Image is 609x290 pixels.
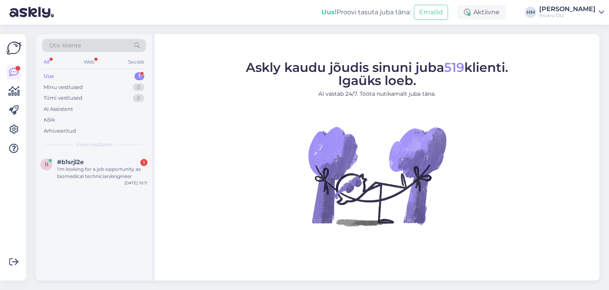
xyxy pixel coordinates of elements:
[444,60,464,75] span: 519
[76,141,113,148] span: Uued vestlused
[44,72,54,80] div: Uus
[539,12,596,19] div: Invaru OÜ
[140,159,147,166] div: 1
[539,6,604,19] a: [PERSON_NAME]Invaru OÜ
[246,90,508,98] p: AI vastab 24/7. Tööta nutikamalt juba täna.
[44,83,83,91] div: Minu vestlused
[44,105,73,113] div: AI Assistent
[134,72,144,80] div: 1
[322,8,411,17] div: Proovi tasuta juba täna:
[57,166,147,180] div: I'm looking for a job opportunity as biomedical technician/engineer
[539,6,596,12] div: [PERSON_NAME]
[124,180,147,186] div: [DATE] 10:11
[49,41,81,50] span: Otsi kliente
[44,94,82,102] div: Tiimi vestlused
[42,57,51,67] div: All
[306,104,448,247] img: No Chat active
[525,7,536,18] div: HM
[246,60,508,88] span: Askly kaudu jõudis sinuni juba klienti. Igaüks loeb.
[6,41,21,56] img: Askly Logo
[322,8,337,16] b: Uus!
[82,57,96,67] div: Web
[126,57,146,67] div: Socials
[57,159,84,166] span: #b1srjl2e
[414,5,448,20] button: Emailid
[45,161,48,167] span: b
[458,5,506,19] div: Aktiivne
[44,116,55,124] div: Kõik
[133,94,144,102] div: 0
[44,127,76,135] div: Arhiveeritud
[133,83,144,91] div: 0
